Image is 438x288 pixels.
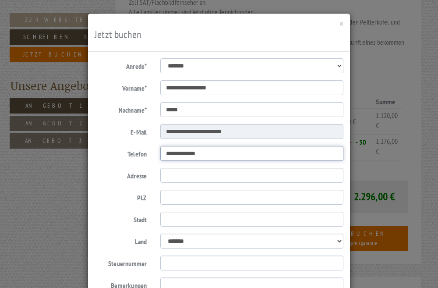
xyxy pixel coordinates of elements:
[88,124,154,137] label: E-Mail
[339,19,343,28] button: ×
[88,102,154,115] label: Nachname*
[88,256,154,269] label: Steuernummer
[88,212,154,225] label: Stadt
[88,190,154,203] label: PLZ
[88,58,154,71] label: Anrede*
[88,234,154,247] label: Land
[88,80,154,93] label: Vorname*
[88,146,154,159] label: Telefon
[95,29,343,40] h3: Jetzt buchen
[88,168,154,181] label: Adresse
